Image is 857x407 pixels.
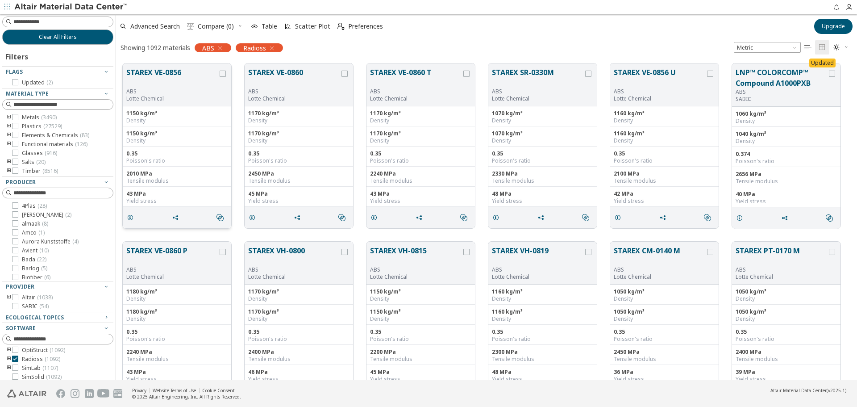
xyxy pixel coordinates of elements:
[2,29,113,45] button: Clear All Filters
[736,376,837,383] div: Yield stress
[212,209,231,227] button: Similar search
[248,295,349,302] div: Density
[822,23,845,30] span: Upgrade
[614,308,715,315] div: 1050 kg/m³
[187,23,194,30] i: 
[126,177,228,185] div: Tensile modulus
[6,294,12,301] i: toogle group
[370,150,471,157] div: 0.35
[614,88,705,95] div: ABS
[126,369,228,376] div: 43 MPa
[614,157,715,164] div: Poisson's ratio
[126,245,218,266] button: STAREX VE-0860 P
[37,202,47,210] span: ( 28 )
[412,209,430,227] button: Share
[492,190,593,197] div: 48 MPa
[370,245,462,266] button: STAREX VH-0815
[610,209,629,227] button: Details
[22,79,53,86] span: Updated
[370,273,462,281] p: Lotte Chemical
[370,177,471,185] div: Tensile modulus
[492,245,583,266] button: STAREX VH-0819
[126,95,218,102] p: Lotte Chemical
[126,157,228,164] div: Poisson's ratio
[6,178,36,186] span: Producer
[700,209,719,227] button: Similar search
[6,356,12,363] i: toogle group
[72,238,79,245] span: ( 4 )
[770,387,846,394] div: (v2025.1)
[248,130,349,137] div: 1170 kg/m³
[492,110,593,117] div: 1070 kg/m³
[492,328,593,336] div: 0.35
[248,150,349,157] div: 0.35
[736,158,837,165] div: Poisson's ratio
[22,274,50,281] span: Biofiber
[22,114,57,121] span: Metals
[126,288,228,295] div: 1180 kg/m³
[736,198,837,205] div: Yield stress
[492,336,593,343] div: Poisson's ratio
[614,295,715,302] div: Density
[819,44,826,51] i: 
[262,23,277,29] span: Table
[22,303,49,310] span: SABIC
[736,328,837,336] div: 0.35
[22,247,49,254] span: Avient
[42,364,58,372] span: ( 1107 )
[337,23,345,30] i: 
[370,197,471,205] div: Yield stress
[736,88,827,96] div: ABS
[22,220,48,227] span: almaak
[7,390,46,398] img: Altair Engineering
[533,209,552,227] button: Share
[809,59,836,67] div: Updated
[614,137,715,144] div: Density
[6,347,12,354] i: toogle group
[334,209,353,227] button: Similar search
[248,273,340,281] p: Lotte Chemical
[614,348,715,356] div: 2450 MPa
[736,130,837,138] div: 1040 kg/m³
[248,157,349,164] div: Poisson's ratio
[492,130,593,137] div: 1070 kg/m³
[370,288,471,295] div: 1150 kg/m³
[456,209,475,227] button: Similar search
[248,137,349,144] div: Density
[736,151,837,158] div: 0.374
[65,211,71,218] span: ( 2 )
[804,44,811,51] i: 
[492,95,583,102] p: Lotte Chemical
[736,171,837,178] div: 2656 MPa
[126,190,228,197] div: 43 MPa
[736,67,827,88] button: LNP™ COLORCOMP™ Compound A1000PXB
[736,178,837,185] div: Tensile modulus
[38,229,45,236] span: ( 1 )
[826,214,833,222] i: 
[295,23,330,29] span: Scatter Plot
[614,245,705,266] button: STAREX CM-0140 M
[614,197,715,205] div: Yield stress
[22,141,87,148] span: Functional materials
[126,376,228,383] div: Yield stress
[370,376,471,383] div: Yield stress
[736,138,837,145] div: Density
[815,40,829,55] button: Tile View
[492,369,593,376] div: 48 MPa
[814,19,853,34] button: Upgrade
[2,312,113,323] button: Ecological Topics
[126,356,228,363] div: Tensile modulus
[582,214,589,221] i: 
[248,369,349,376] div: 46 MPa
[50,346,65,354] span: ( 1092 )
[492,376,593,383] div: Yield stress
[22,356,60,363] span: Radioss
[22,347,65,354] span: OptiStruct
[6,159,12,166] i: toogle group
[126,308,228,315] div: 1180 kg/m³
[2,177,113,188] button: Producer
[370,336,471,343] div: Poisson's ratio
[216,214,224,221] i: 
[245,209,263,227] button: Details
[736,117,837,125] div: Density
